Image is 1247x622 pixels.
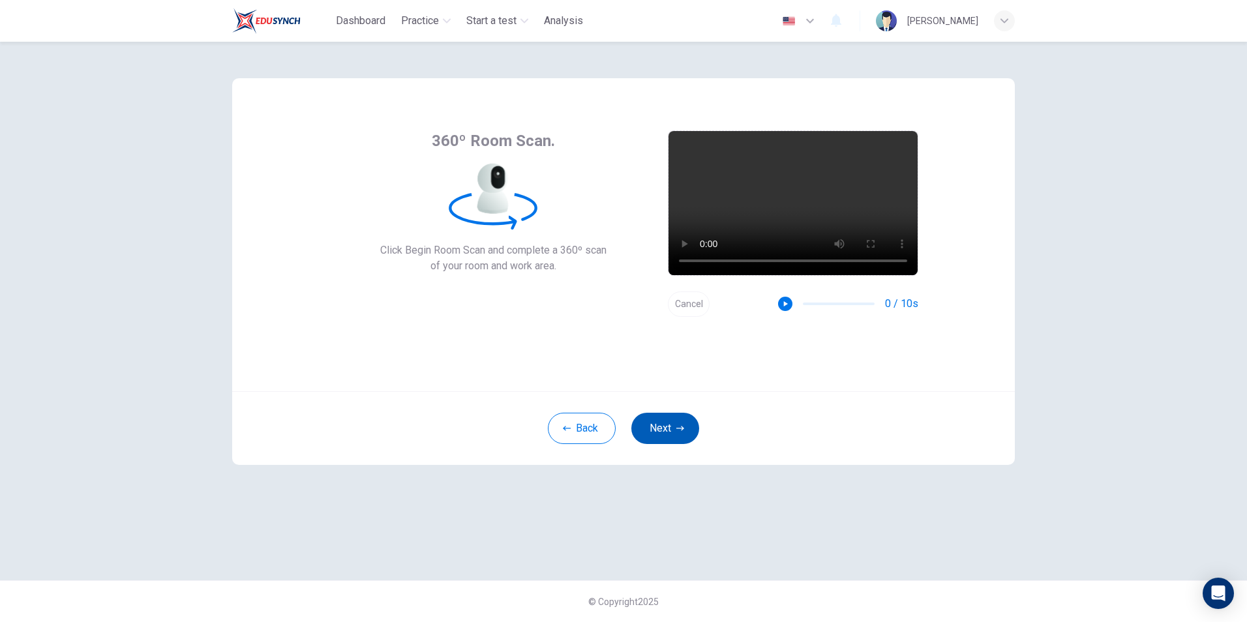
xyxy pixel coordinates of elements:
span: Analysis [544,13,583,29]
div: Open Intercom Messenger [1203,578,1234,609]
button: Analysis [539,9,588,33]
button: Back [548,413,616,444]
img: Profile picture [876,10,897,31]
img: en [781,16,797,26]
img: Train Test logo [232,8,301,34]
span: Dashboard [336,13,385,29]
div: [PERSON_NAME] [907,13,978,29]
span: Start a test [466,13,517,29]
button: Start a test [461,9,533,33]
a: Train Test logo [232,8,331,34]
span: Click Begin Room Scan and complete a 360º scan [380,243,607,258]
button: Cancel [668,291,710,317]
span: Practice [401,13,439,29]
span: 0 / 10s [885,296,918,312]
span: 360º Room Scan. [432,130,555,151]
button: Practice [396,9,456,33]
button: Dashboard [331,9,391,33]
span: © Copyright 2025 [588,597,659,607]
button: Next [631,413,699,444]
span: of your room and work area. [380,258,607,274]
